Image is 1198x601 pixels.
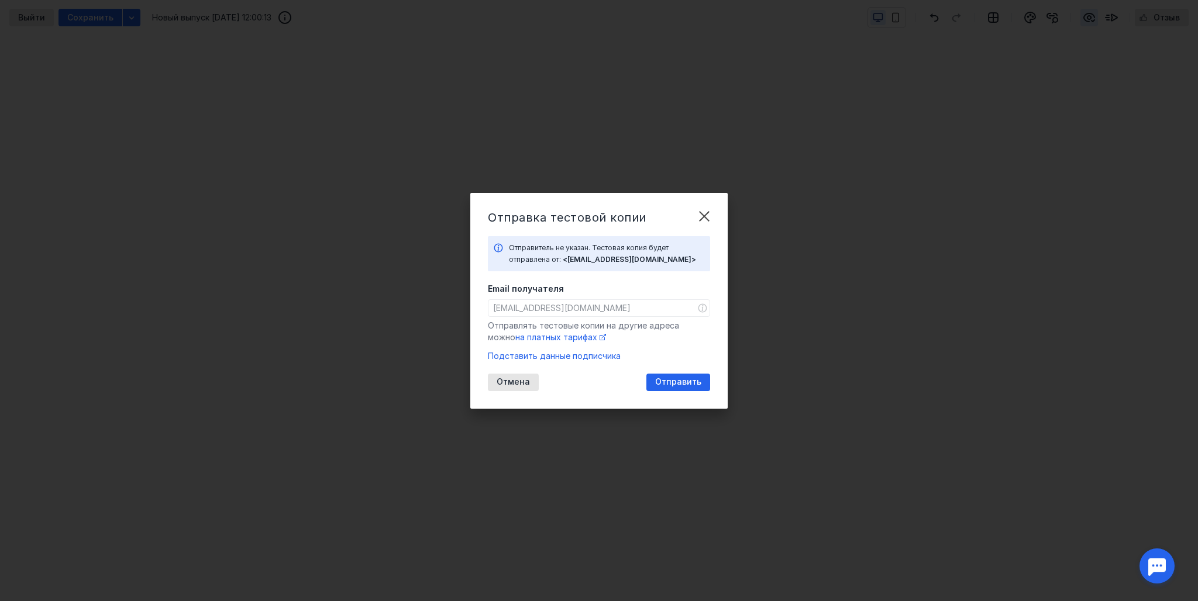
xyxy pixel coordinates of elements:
[488,351,621,361] span: Подставить данные подписчика
[488,283,564,295] span: Email получателя
[646,374,710,391] button: Отправить
[563,255,696,264] b: <[EMAIL_ADDRESS][DOMAIN_NAME]>
[509,242,704,265] div: Отправитель не указан. Тестовая копия будет отправлена от:
[488,320,710,343] div: Отправлять тестовые копии на другие адреса можно
[655,377,701,387] span: Отправить
[488,350,621,362] button: Подставить данные подписчика
[515,332,606,342] a: на платных тарифах
[497,377,530,387] span: Отмена
[515,332,597,342] span: на платных тарифах
[488,374,539,391] button: Отмена
[488,210,646,224] span: Отправка тестовой копии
